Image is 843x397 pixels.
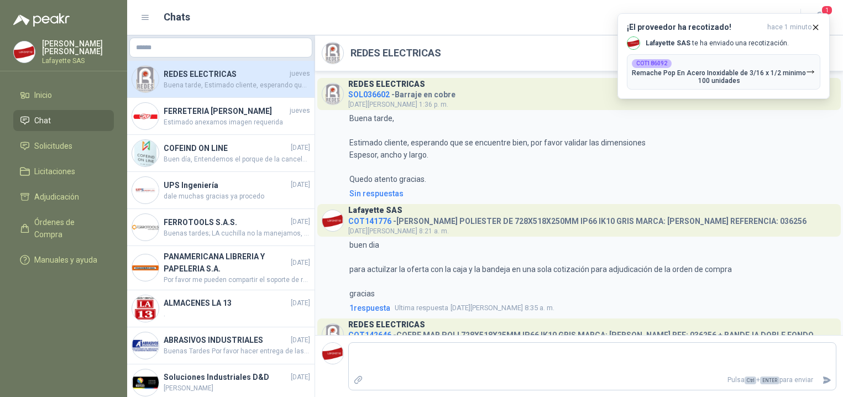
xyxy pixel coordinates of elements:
[291,298,310,309] span: [DATE]
[34,114,51,127] span: Chat
[164,216,289,228] h4: FERROTOOLS S.A.S.
[818,370,836,390] button: Enviar
[132,369,159,396] img: Company Logo
[348,101,448,108] span: [DATE][PERSON_NAME] 1:36 p. m.
[821,5,833,15] span: 1
[164,117,310,128] span: Estimado anexamos imagen requerida
[13,186,114,207] a: Adjudicación
[13,249,114,270] a: Manuales y ayuda
[164,68,287,80] h4: REDES ELECTRICAS
[164,228,310,239] span: Buenas tardes; LA cuchilla no la manejamos, solo el producto completo.
[636,61,667,66] b: COT186092
[322,83,343,105] img: Company Logo
[132,254,159,281] img: Company Logo
[164,371,289,383] h4: Soluciones Industriales D&D
[368,370,818,390] p: Pulsa + para enviar
[291,258,310,268] span: [DATE]
[395,302,554,314] span: [DATE][PERSON_NAME] 8:35 a. m.
[322,43,343,64] img: Company Logo
[646,39,690,47] b: Lafayette SAS
[42,40,114,55] p: [PERSON_NAME] [PERSON_NAME]
[164,179,289,191] h4: UPS Ingeniería
[164,383,310,394] span: [PERSON_NAME]
[127,98,315,135] a: Company LogoFERRETERIA [PERSON_NAME]juevesEstimado anexamos imagen requerida
[34,140,72,152] span: Solicitudes
[291,335,310,346] span: [DATE]
[164,9,190,25] h1: Chats
[13,212,114,245] a: Órdenes de Compra
[767,23,811,32] span: hace 1 minuto
[322,343,343,364] img: Company Logo
[348,90,390,99] span: SOL036602
[348,87,455,98] h4: - Barraje en cobre
[127,327,315,364] a: Company LogoABRASIVOS INDUSTRIALES[DATE]Buenas Tardes Por favor hacer entrega de las 9 unidades
[127,61,315,98] a: Company LogoREDES ELECTRICASjuevesBuena tarde, Estimado cliente, esperando que se encuentre bien,...
[164,309,310,320] span: .
[348,322,425,328] h3: REDES ELECTRICAS
[617,13,830,99] button: ¡El proveedor ha recotizado!hace 1 minuto Company LogoLafayette SAS te ha enviado una recotizació...
[627,54,820,90] button: COT186092Remache Pop En Acero Inoxidable de 3/16 x 1/2 minimo 100 unidades
[347,187,836,200] a: Sin respuestas
[348,217,391,226] span: COT141776
[34,216,103,241] span: Órdenes de Compra
[290,69,310,79] span: jueves
[13,85,114,106] a: Inicio
[348,227,449,235] span: [DATE][PERSON_NAME] 8:21 a. m.
[347,302,836,314] a: 1respuestaUltima respuesta[DATE][PERSON_NAME] 8:35 a. m.
[127,135,315,172] a: Company LogoCOFEIND ON LINE[DATE]Buen día, Entendemos el porque de la cancelación y solicitamos d...
[350,45,441,61] h2: REDES ELECTRICAS
[127,209,315,246] a: Company LogoFERROTOOLS S.A.S.[DATE]Buenas tardes; LA cuchilla no la manejamos, solo el producto c...
[164,154,310,165] span: Buen día, Entendemos el porque de la cancelación y solicitamos disculpa por los inconvenientes ca...
[164,191,310,202] span: dale muchas gracias ya procedo
[322,324,343,345] img: Company Logo
[349,187,404,200] div: Sin respuestas
[291,180,310,190] span: [DATE]
[348,81,425,87] h3: REDES ELECTRICAS
[745,377,756,384] span: Ctrl
[164,297,289,309] h4: ALMACENES LA 13
[14,41,35,62] img: Company Logo
[127,290,315,327] a: Company LogoALMACENES LA 13[DATE].
[164,334,289,346] h4: ABRASIVOS INDUSTRIALES
[291,372,310,383] span: [DATE]
[395,302,448,314] span: Ultima respuesta
[132,103,159,129] img: Company Logo
[164,250,289,275] h4: PANAMERICANA LIBRERIA Y PAPELERIA S.A.
[349,239,735,300] p: buen dia para actuilzar la oferta con la caja y la bandeja en una sola cotización para adjudicaci...
[627,23,763,32] h3: ¡El proveedor ha recotizado!
[34,191,79,203] span: Adjudicación
[42,58,114,64] p: Lafayette SAS
[132,214,159,241] img: Company Logo
[810,8,830,28] button: 1
[132,295,159,322] img: Company Logo
[164,275,310,285] span: Por favor me pueden compartir el soporte de recibido ya que no se encuentra la mercancía
[127,246,315,290] a: Company LogoPANAMERICANA LIBRERIA Y PAPELERIA S.A.[DATE]Por favor me pueden compartir el soporte ...
[132,140,159,166] img: Company Logo
[13,135,114,156] a: Solicitudes
[164,80,310,91] span: Buena tarde, Estimado cliente, esperando que se encuentre bien, informo que las cajas ya fueron e...
[34,165,75,177] span: Licitaciones
[291,217,310,227] span: [DATE]
[627,37,640,49] img: Company Logo
[13,161,114,182] a: Licitaciones
[349,112,647,185] p: Buena tarde, Estimado cliente, esperando que se encuentre bien, por favor validar las dimensiones...
[127,172,315,209] a: Company LogoUPS Ingeniería[DATE]dale muchas gracias ya procedo
[132,177,159,203] img: Company Logo
[348,207,402,213] h3: Lafayette SAS
[348,331,391,339] span: COT142646
[34,254,97,266] span: Manuales y ayuda
[322,210,343,231] img: Company Logo
[164,105,287,117] h4: FERRETERIA [PERSON_NAME]
[132,332,159,359] img: Company Logo
[34,89,52,101] span: Inicio
[291,143,310,153] span: [DATE]
[13,110,114,131] a: Chat
[632,69,806,85] p: Remache Pop En Acero Inoxidable de 3/16 x 1/2 minimo 100 unidades
[13,13,70,27] img: Logo peakr
[290,106,310,116] span: jueves
[164,346,310,357] span: Buenas Tardes Por favor hacer entrega de las 9 unidades
[349,370,368,390] label: Adjuntar archivos
[132,66,159,92] img: Company Logo
[760,377,779,384] span: ENTER
[349,302,390,314] span: 1 respuesta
